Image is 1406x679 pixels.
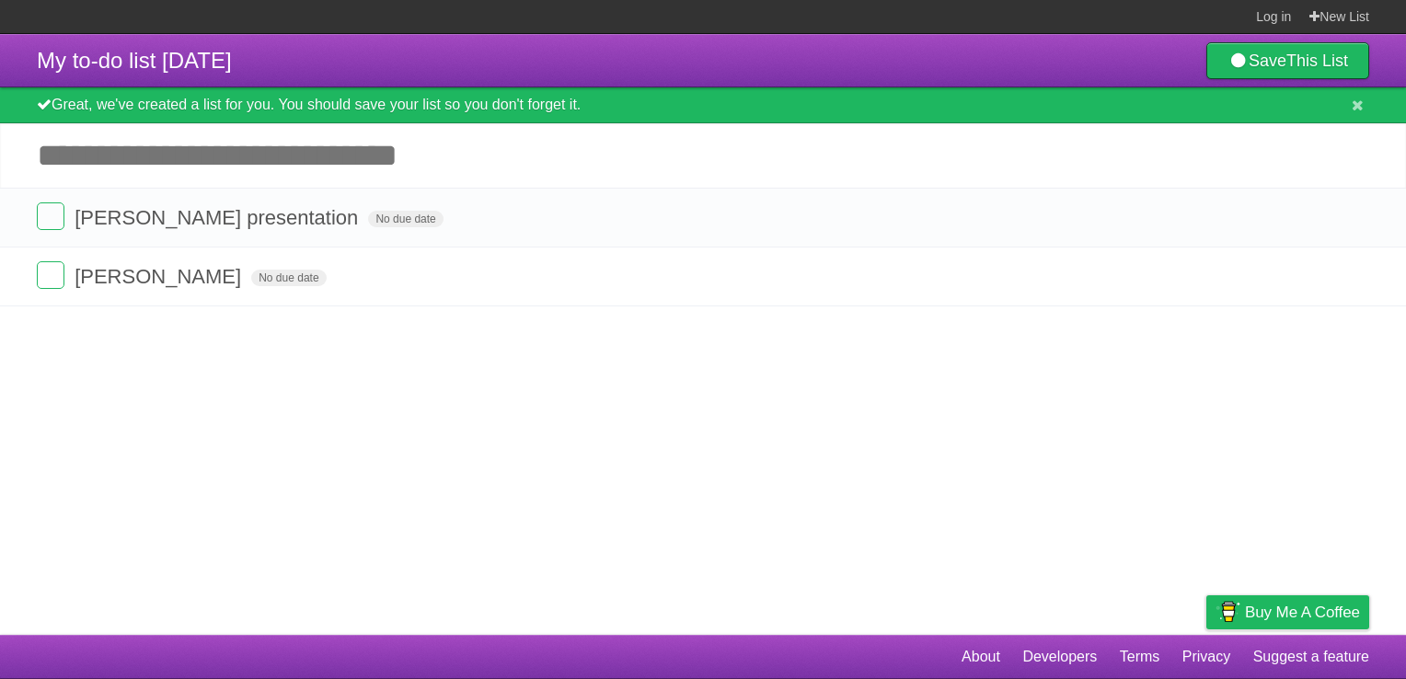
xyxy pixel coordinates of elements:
label: Done [37,261,64,289]
a: Suggest a feature [1253,639,1369,674]
a: Buy me a coffee [1206,595,1369,629]
span: No due date [251,270,326,286]
span: [PERSON_NAME] [75,265,246,288]
img: Buy me a coffee [1216,596,1240,627]
span: [PERSON_NAME] presentation [75,206,363,229]
span: My to-do list [DATE] [37,48,232,73]
label: Done [37,202,64,230]
a: Terms [1120,639,1160,674]
span: Buy me a coffee [1245,596,1360,628]
a: Privacy [1182,639,1230,674]
b: This List [1286,52,1348,70]
a: About [962,639,1000,674]
span: No due date [368,211,443,227]
a: SaveThis List [1206,42,1369,79]
a: Developers [1022,639,1097,674]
